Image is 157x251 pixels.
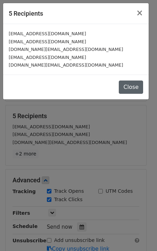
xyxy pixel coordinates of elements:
[9,31,86,36] small: [EMAIL_ADDRESS][DOMAIN_NAME]
[9,9,43,18] h5: 5 Recipients
[9,47,123,52] small: [DOMAIN_NAME][EMAIL_ADDRESS][DOMAIN_NAME]
[122,218,157,251] iframe: Chat Widget
[136,8,143,18] span: ×
[131,3,149,23] button: Close
[119,81,143,94] button: Close
[9,55,86,60] small: [EMAIL_ADDRESS][DOMAIN_NAME]
[9,62,123,68] small: [DOMAIN_NAME][EMAIL_ADDRESS][DOMAIN_NAME]
[9,39,86,44] small: [EMAIL_ADDRESS][DOMAIN_NAME]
